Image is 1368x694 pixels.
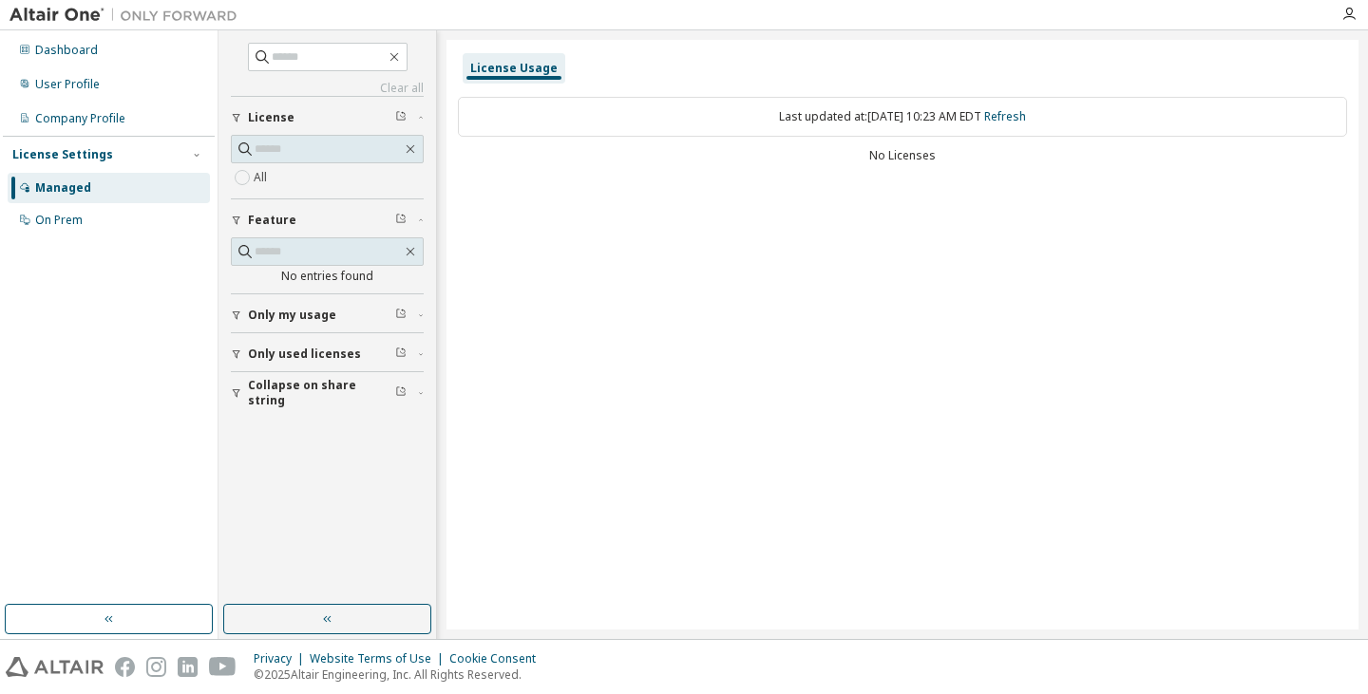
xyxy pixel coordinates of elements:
a: Clear all [231,81,424,96]
img: facebook.svg [115,657,135,677]
button: Only my usage [231,294,424,336]
div: Website Terms of Use [310,651,449,666]
img: youtube.svg [209,657,237,677]
a: Refresh [984,108,1026,124]
img: linkedin.svg [178,657,198,677]
div: No entries found [231,269,424,284]
span: Clear filter [395,347,407,362]
label: All [254,166,271,189]
span: Clear filter [395,308,407,323]
span: Clear filter [395,213,407,228]
div: User Profile [35,77,100,92]
button: Collapse on share string [231,372,424,414]
span: Feature [248,213,296,228]
div: Privacy [254,651,310,666]
div: License Usage [470,61,558,76]
div: Company Profile [35,111,125,126]
div: Dashboard [35,43,98,58]
img: Altair One [9,6,247,25]
button: Feature [231,199,424,241]
div: No Licenses [458,148,1347,163]
div: Cookie Consent [449,651,547,666]
p: © 2025 Altair Engineering, Inc. All Rights Reserved. [254,666,547,683]
div: On Prem [35,213,83,228]
span: License [248,110,294,125]
span: Clear filter [395,110,407,125]
div: Managed [35,180,91,196]
span: Only my usage [248,308,336,323]
span: Collapse on share string [248,378,395,408]
div: License Settings [12,147,113,162]
button: Only used licenses [231,333,424,375]
span: Only used licenses [248,347,361,362]
img: instagram.svg [146,657,166,677]
span: Clear filter [395,385,407,401]
button: License [231,97,424,139]
div: Last updated at: [DATE] 10:23 AM EDT [458,97,1347,137]
img: altair_logo.svg [6,657,104,677]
